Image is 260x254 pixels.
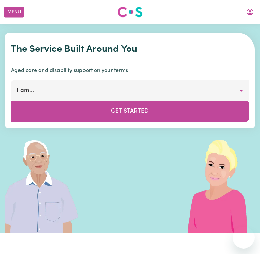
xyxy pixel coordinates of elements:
button: Get Started [11,101,249,122]
h1: The Service Built Around You [11,44,249,56]
a: Careseekers logo [117,4,143,20]
button: My Account [243,6,257,18]
button: Menu [4,7,24,18]
img: Careseekers logo [117,6,143,18]
iframe: Button to launch messaging window [233,227,255,249]
button: I am... [11,80,249,101]
p: Aged care and disability support on your terms [11,67,249,75]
